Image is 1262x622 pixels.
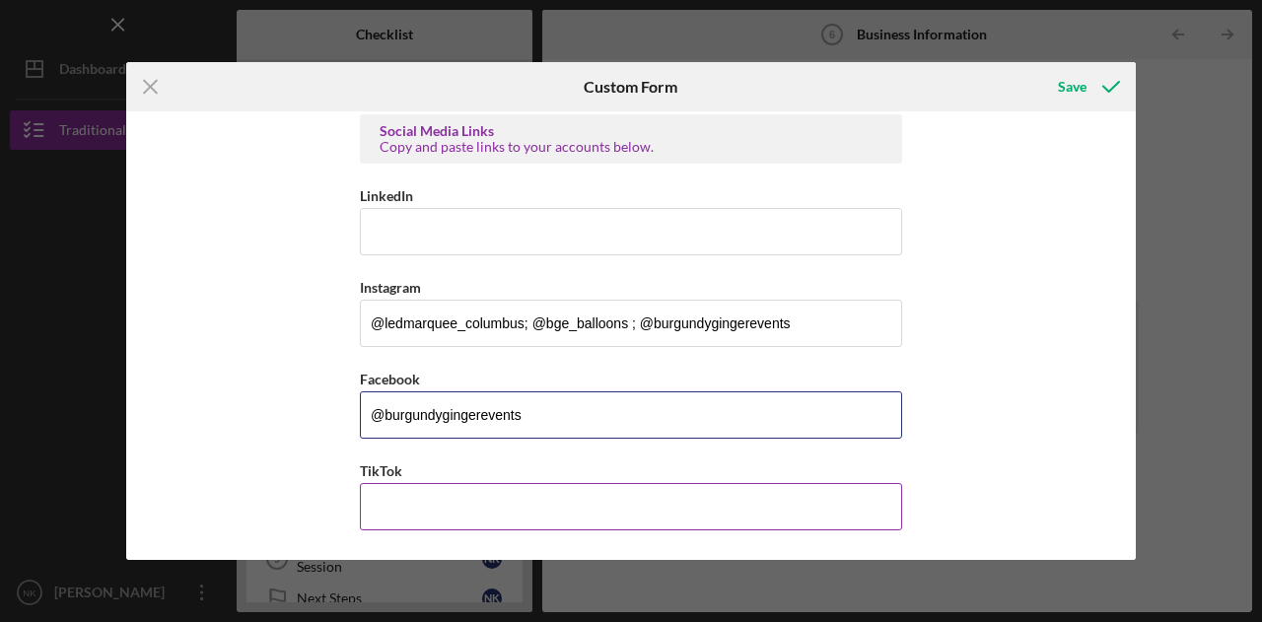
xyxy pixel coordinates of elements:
[1038,67,1136,106] button: Save
[360,187,413,204] label: LinkedIn
[1058,67,1087,106] div: Save
[360,279,421,296] label: Instagram
[380,123,882,139] div: Social Media Links
[380,139,882,155] div: Copy and paste links to your accounts below.
[360,462,402,479] label: TikTok
[360,371,420,387] label: Facebook
[584,78,677,96] h6: Custom Form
